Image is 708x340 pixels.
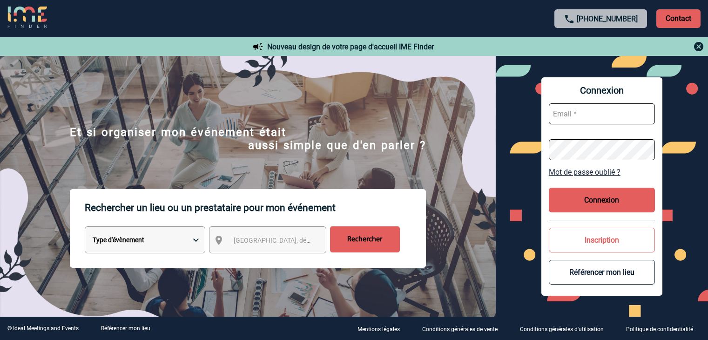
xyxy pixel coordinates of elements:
input: Rechercher [330,226,400,252]
a: Mot de passe oublié ? [549,168,655,177]
button: Connexion [549,188,655,212]
p: Mentions légales [357,326,400,333]
button: Inscription [549,228,655,252]
p: Conditions générales de vente [422,326,498,333]
span: Connexion [549,85,655,96]
a: Conditions générales de vente [415,324,512,333]
button: Référencer mon lieu [549,260,655,285]
a: [PHONE_NUMBER] [577,14,638,23]
a: Conditions générales d'utilisation [512,324,619,333]
p: Contact [656,9,701,28]
a: Mentions légales [350,324,415,333]
div: © Ideal Meetings and Events [7,325,79,332]
p: Politique de confidentialité [626,326,693,333]
a: Référencer mon lieu [101,325,150,332]
p: Conditions générales d'utilisation [520,326,604,333]
input: Email * [549,103,655,124]
img: call-24-px.png [564,14,575,25]
a: Politique de confidentialité [619,324,708,333]
span: [GEOGRAPHIC_DATA], département, région... [234,237,363,244]
p: Rechercher un lieu ou un prestataire pour mon événement [85,189,426,226]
